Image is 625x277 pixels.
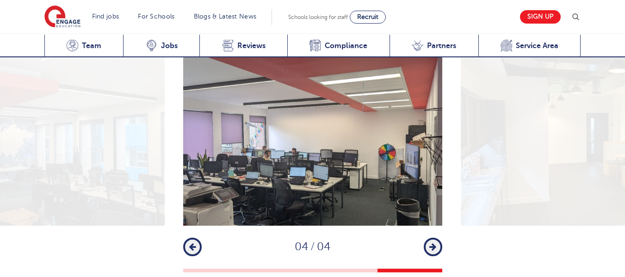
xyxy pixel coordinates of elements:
[350,11,386,24] a: Recruit
[325,41,367,50] span: Compliance
[82,41,101,50] span: Team
[357,13,378,20] span: Recruit
[138,13,174,20] a: For Schools
[295,240,308,253] span: 04
[237,41,266,50] span: Reviews
[313,269,377,272] button: 3 of 4
[183,269,248,272] button: 1 of 4
[161,41,178,50] span: Jobs
[520,10,561,24] a: Sign up
[377,269,442,272] button: 4 of 4
[478,35,581,57] a: Service Area
[317,240,330,253] span: 04
[44,6,80,29] img: Engage Education
[199,35,287,57] a: Reviews
[427,41,456,50] span: Partners
[516,41,558,50] span: Service Area
[194,13,257,20] a: Blogs & Latest News
[390,35,478,57] a: Partners
[248,269,313,272] button: 2 of 4
[44,35,124,57] a: Team
[123,35,199,57] a: Jobs
[288,14,348,20] span: Schools looking for staff
[287,35,390,57] a: Compliance
[92,13,119,20] a: Find jobs
[308,240,317,253] span: /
